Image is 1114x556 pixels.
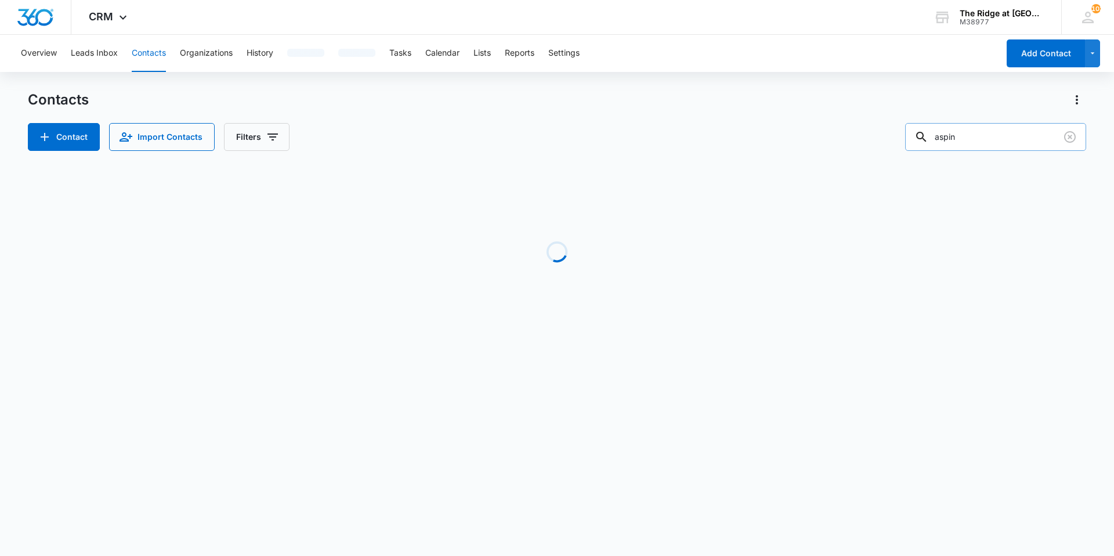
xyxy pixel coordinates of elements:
[473,35,491,72] button: Lists
[905,123,1086,151] input: Search Contacts
[389,35,411,72] button: Tasks
[425,35,460,72] button: Calendar
[960,18,1044,26] div: account id
[89,10,113,23] span: CRM
[960,9,1044,18] div: account name
[1091,4,1101,13] div: notifications count
[1068,91,1086,109] button: Actions
[71,35,118,72] button: Leads Inbox
[224,123,290,151] button: Filters
[1061,128,1079,146] button: Clear
[21,35,57,72] button: Overview
[180,35,233,72] button: Organizations
[28,123,100,151] button: Add Contact
[1007,39,1085,67] button: Add Contact
[247,35,273,72] button: History
[109,123,215,151] button: Import Contacts
[505,35,534,72] button: Reports
[1091,4,1101,13] span: 103
[548,35,580,72] button: Settings
[28,91,89,109] h1: Contacts
[132,35,166,72] button: Contacts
